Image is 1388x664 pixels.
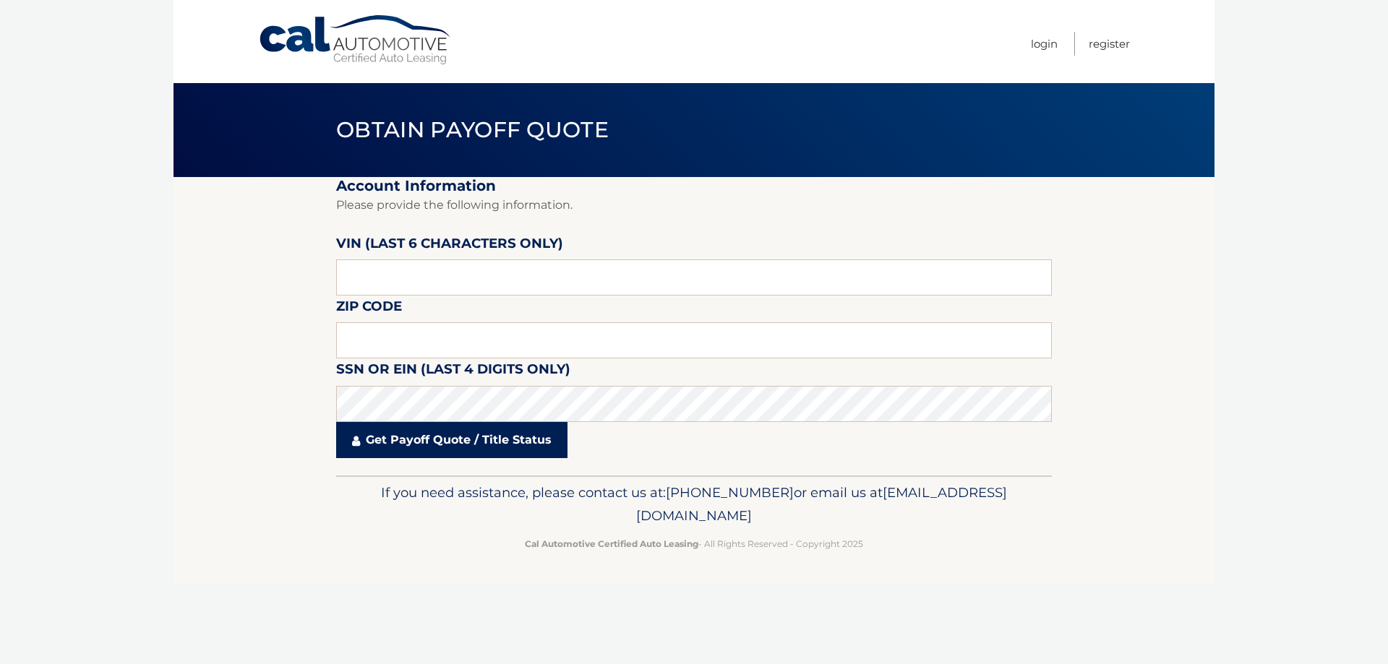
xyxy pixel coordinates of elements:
h2: Account Information [336,177,1052,195]
strong: Cal Automotive Certified Auto Leasing [525,538,698,549]
p: - All Rights Reserved - Copyright 2025 [346,536,1042,551]
a: Get Payoff Quote / Title Status [336,422,567,458]
p: Please provide the following information. [336,195,1052,215]
p: If you need assistance, please contact us at: or email us at [346,481,1042,527]
span: Obtain Payoff Quote [336,116,609,143]
label: VIN (last 6 characters only) [336,233,563,259]
a: Cal Automotive [258,14,453,66]
label: SSN or EIN (last 4 digits only) [336,358,570,385]
span: [PHONE_NUMBER] [666,484,794,501]
label: Zip Code [336,296,402,322]
a: Login [1031,32,1058,56]
a: Register [1089,32,1130,56]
